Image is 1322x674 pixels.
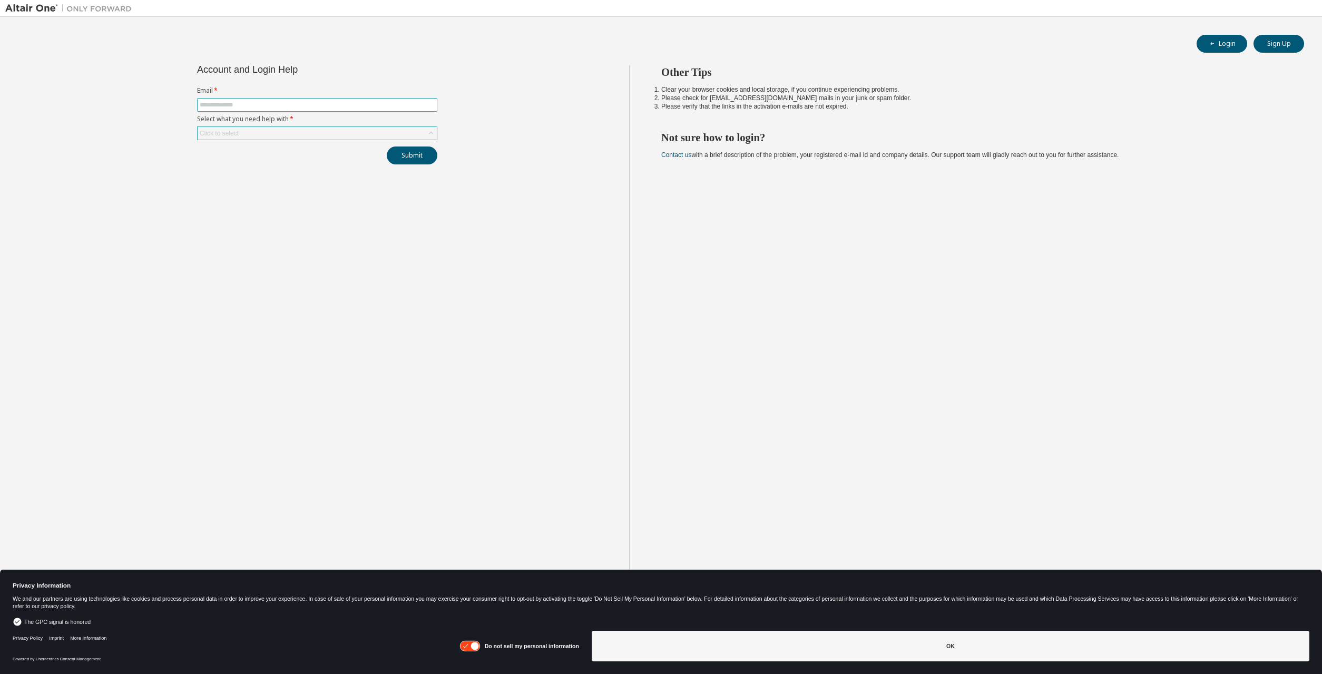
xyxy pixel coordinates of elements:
[661,151,1119,159] span: with a brief description of the problem, your registered e-mail id and company details. Our suppo...
[197,115,437,123] label: Select what you need help with
[197,86,437,95] label: Email
[1254,35,1304,53] button: Sign Up
[661,94,1285,102] li: Please check for [EMAIL_ADDRESS][DOMAIN_NAME] mails in your junk or spam folder.
[5,3,137,14] img: Altair One
[198,127,437,140] div: Click to select
[661,102,1285,111] li: Please verify that the links in the activation e-mails are not expired.
[1197,35,1247,53] button: Login
[661,131,1285,144] h2: Not sure how to login?
[200,129,239,138] div: Click to select
[661,85,1285,94] li: Clear your browser cookies and local storage, if you continue experiencing problems.
[387,146,437,164] button: Submit
[661,65,1285,79] h2: Other Tips
[197,65,389,74] div: Account and Login Help
[661,151,691,159] a: Contact us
